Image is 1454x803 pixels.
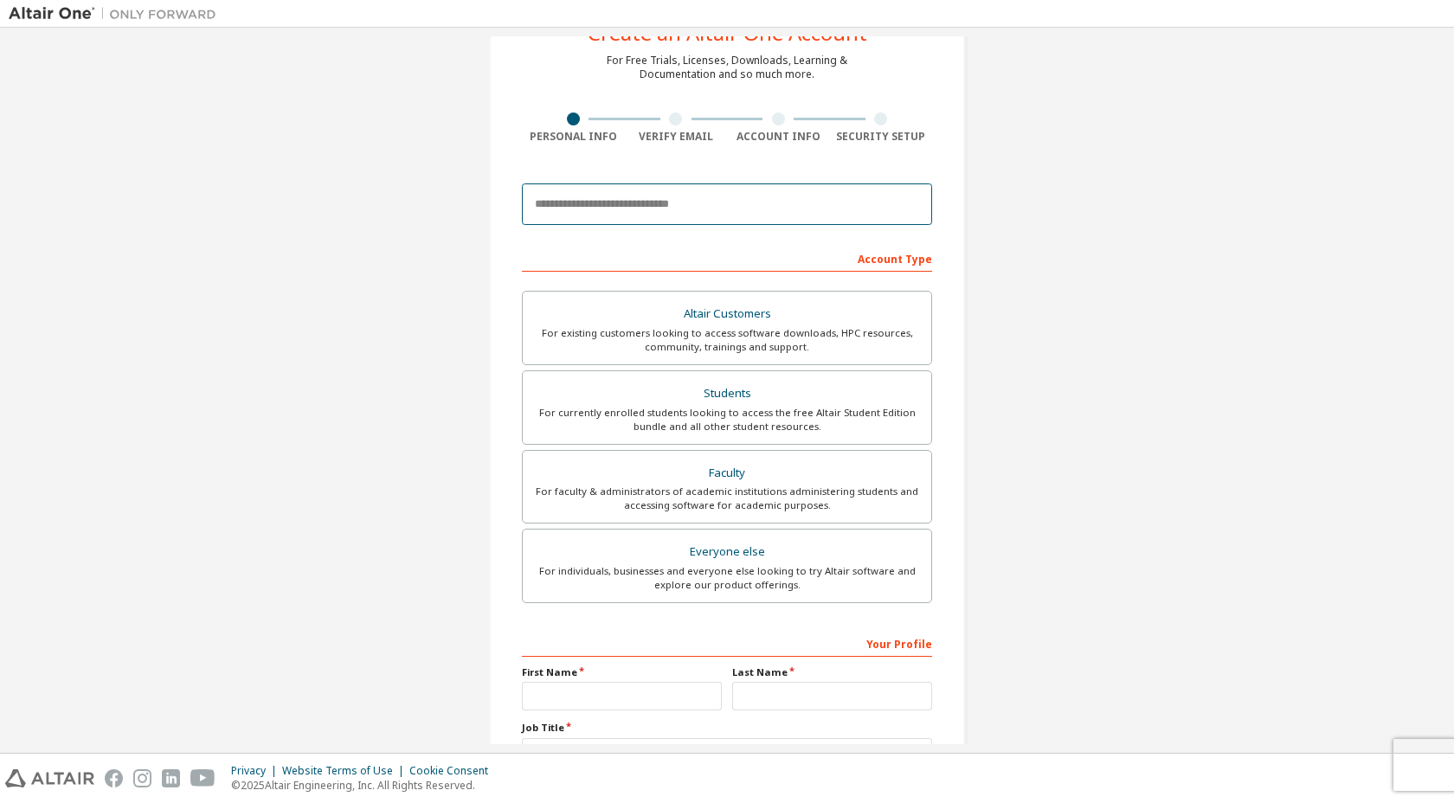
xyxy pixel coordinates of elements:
div: Faculty [533,461,921,485]
img: youtube.svg [190,769,216,787]
div: Your Profile [522,629,932,657]
img: altair_logo.svg [5,769,94,787]
div: Altair Customers [533,302,921,326]
div: Security Setup [830,130,933,144]
div: Account Info [727,130,830,144]
div: Create an Altair One Account [588,22,867,43]
div: For individuals, businesses and everyone else looking to try Altair software and explore our prod... [533,564,921,592]
label: First Name [522,665,722,679]
div: Privacy [231,764,282,778]
img: instagram.svg [133,769,151,787]
img: Altair One [9,5,225,22]
img: facebook.svg [105,769,123,787]
div: Everyone else [533,540,921,564]
div: Cookie Consent [409,764,499,778]
div: Personal Info [522,130,625,144]
div: For Free Trials, Licenses, Downloads, Learning & Documentation and so much more. [607,54,847,81]
div: Students [533,382,921,406]
div: Verify Email [625,130,728,144]
label: Last Name [732,665,932,679]
div: Website Terms of Use [282,764,409,778]
div: For currently enrolled students looking to access the free Altair Student Edition bundle and all ... [533,406,921,434]
p: © 2025 Altair Engineering, Inc. All Rights Reserved. [231,778,499,793]
div: For faculty & administrators of academic institutions administering students and accessing softwa... [533,485,921,512]
img: linkedin.svg [162,769,180,787]
label: Job Title [522,721,932,735]
div: For existing customers looking to access software downloads, HPC resources, community, trainings ... [533,326,921,354]
div: Account Type [522,244,932,272]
